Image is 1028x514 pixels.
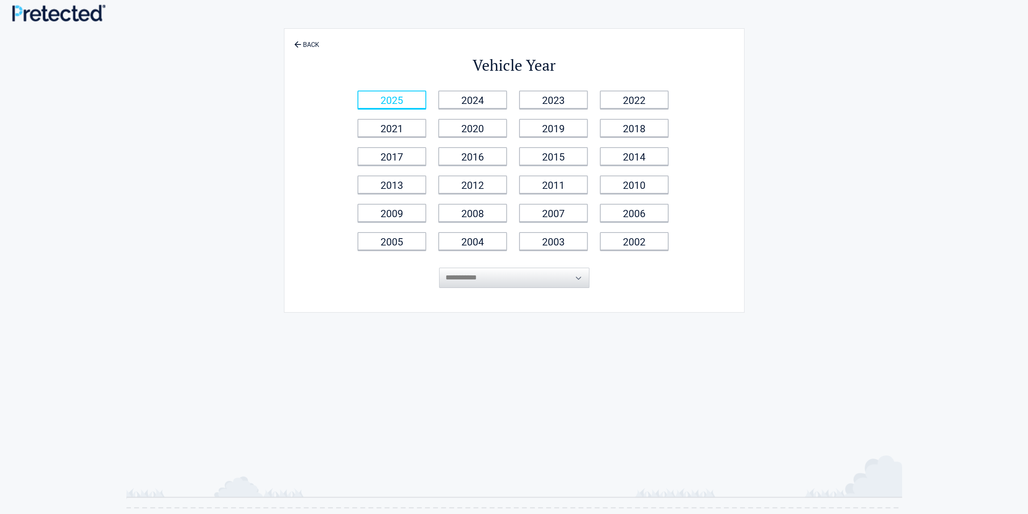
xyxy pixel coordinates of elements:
[357,119,426,137] a: 2021
[438,232,507,250] a: 2004
[438,176,507,194] a: 2012
[438,119,507,137] a: 2020
[357,176,426,194] a: 2013
[519,232,588,250] a: 2003
[600,119,669,137] a: 2018
[438,147,507,165] a: 2016
[600,176,669,194] a: 2010
[357,147,426,165] a: 2017
[600,204,669,222] a: 2006
[519,204,588,222] a: 2007
[519,176,588,194] a: 2011
[353,55,676,76] h2: Vehicle Year
[519,147,588,165] a: 2015
[600,232,669,250] a: 2002
[357,91,426,109] a: 2025
[357,204,426,222] a: 2009
[357,232,426,250] a: 2005
[600,147,669,165] a: 2014
[519,119,588,137] a: 2019
[12,4,105,21] img: Main Logo
[292,34,321,48] a: BACK
[438,91,507,109] a: 2024
[600,91,669,109] a: 2022
[519,91,588,109] a: 2023
[438,204,507,222] a: 2008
